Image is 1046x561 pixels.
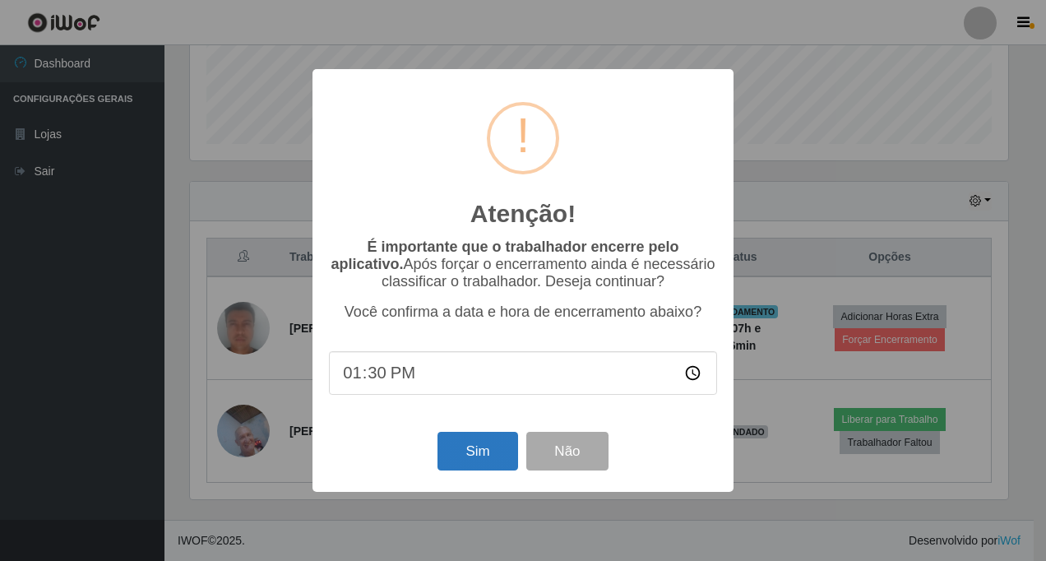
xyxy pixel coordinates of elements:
h2: Atenção! [470,199,576,229]
button: Sim [437,432,517,471]
p: Você confirma a data e hora de encerramento abaixo? [329,304,717,321]
p: Após forçar o encerramento ainda é necessário classificar o trabalhador. Deseja continuar? [329,239,717,290]
b: É importante que o trabalhador encerre pelo aplicativo. [331,239,678,272]
button: Não [526,432,608,471]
